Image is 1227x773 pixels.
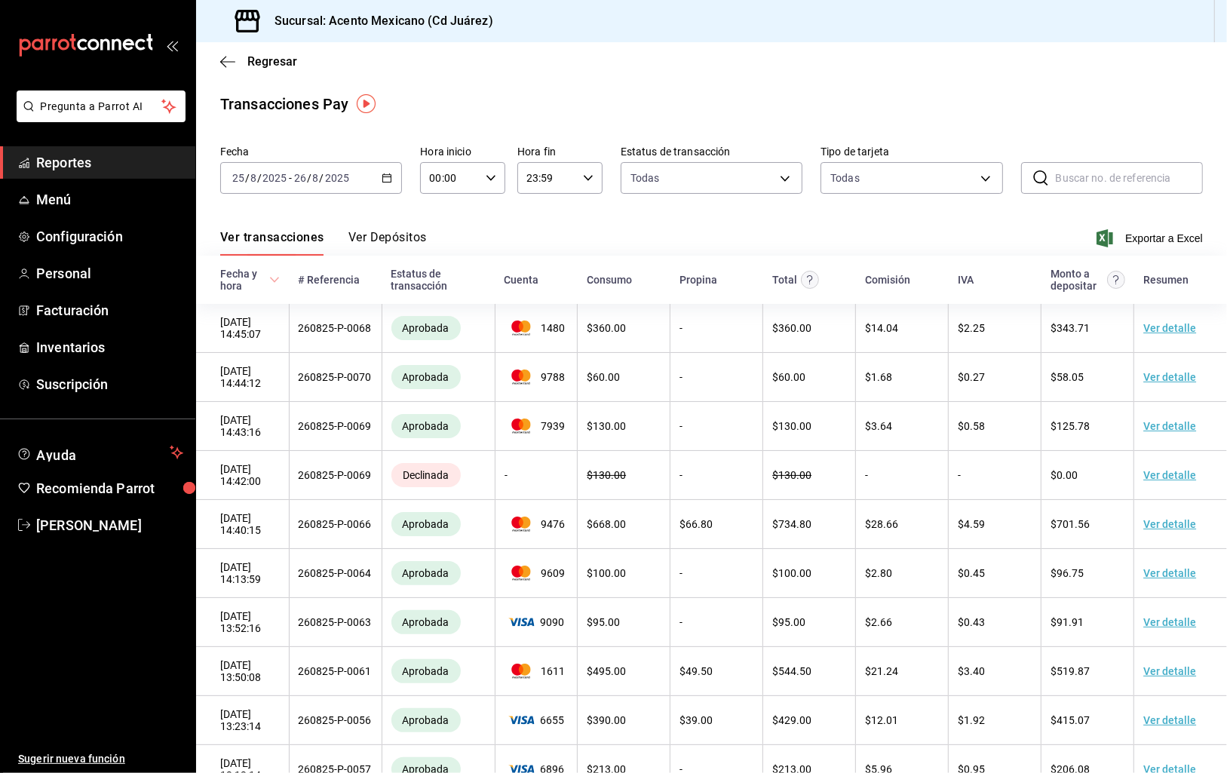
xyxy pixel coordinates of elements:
span: $ 360.00 [587,322,626,334]
input: -- [312,172,320,184]
a: Ver detalle [1143,469,1196,481]
span: $ 390.00 [587,714,626,726]
a: Ver detalle [1143,322,1196,334]
span: Aprobada [397,665,456,677]
button: Regresar [220,54,297,69]
div: Resumen [1143,274,1189,286]
td: - [670,304,763,353]
span: 9609 [505,566,568,581]
span: $ 130.00 [772,469,811,481]
span: $ 701.56 [1051,518,1090,530]
button: Ver transacciones [220,230,324,256]
input: ---- [262,172,287,184]
div: Todas [830,170,860,186]
label: Estatus de transacción [621,147,802,158]
span: / [245,172,250,184]
span: Recomienda Parrot [36,478,183,498]
span: Facturación [36,300,183,321]
a: Pregunta a Parrot AI [11,109,186,125]
td: 260825-P-0069 [289,402,382,451]
div: Fecha y hora [220,268,266,292]
label: Hora inicio [420,147,505,158]
td: 260825-P-0069 [289,451,382,500]
span: 1480 [505,321,568,336]
label: Hora fin [517,147,603,158]
td: [DATE] 13:50:08 [196,647,289,696]
span: Aprobada [397,322,456,334]
span: 9788 [505,370,568,385]
div: Cuenta [504,274,538,286]
a: Ver detalle [1143,518,1196,530]
span: $ 12.01 [865,714,898,726]
span: Personal [36,263,183,284]
span: $ 96.75 [1051,567,1084,579]
span: $ 14.04 [865,322,898,334]
a: Ver detalle [1143,420,1196,432]
span: 9476 [505,517,568,532]
div: Transacciones cobradas de manera exitosa. [391,659,461,683]
td: [DATE] 13:23:14 [196,696,289,745]
span: $ 3.64 [865,420,892,432]
div: Transacciones cobradas de manera exitosa. [391,365,461,389]
div: Estatus de transacción [391,268,486,292]
svg: Este es el monto resultante del total pagado menos comisión e IVA. Esta será la parte que se depo... [1107,271,1125,289]
td: [DATE] 14:44:12 [196,353,289,402]
span: 1611 [505,664,568,679]
div: Transacciones cobradas de manera exitosa. [391,561,461,585]
td: 260825-P-0056 [289,696,382,745]
span: $ 2.25 [958,322,985,334]
span: $ 130.00 [772,420,811,432]
input: -- [232,172,245,184]
td: [DATE] 14:40:15 [196,500,289,549]
td: [DATE] 13:52:16 [196,598,289,647]
img: Tooltip marker [357,94,376,113]
span: $ 100.00 [587,567,626,579]
td: 260825-P-0061 [289,647,382,696]
span: Pregunta a Parrot AI [41,99,162,115]
td: 260825-P-0064 [289,549,382,598]
div: IVA [958,274,974,286]
span: Sugerir nueva función [18,751,183,767]
button: Exportar a Excel [1100,229,1203,247]
span: $ 415.07 [1051,714,1090,726]
input: ---- [324,172,350,184]
span: $ 66.80 [679,518,713,530]
td: 260825-P-0068 [289,304,382,353]
span: $ 125.78 [1051,420,1090,432]
span: 9090 [505,616,568,628]
span: $ 1.92 [958,714,985,726]
td: - [856,451,949,500]
span: $ 28.66 [865,518,898,530]
span: Configuración [36,226,183,247]
a: Ver detalle [1143,714,1196,726]
span: $ 130.00 [587,420,626,432]
div: Transacciones declinadas por el banco emisor. No se hace ningún cargo al tarjetahabiente ni al co... [391,463,461,487]
span: / [307,172,311,184]
td: - [495,451,577,500]
div: navigation tabs [220,230,427,256]
span: Ayuda [36,443,164,462]
span: $ 0.43 [958,616,985,628]
span: Suscripción [36,374,183,394]
a: Ver detalle [1143,616,1196,628]
div: Transacciones cobradas de manera exitosa. [391,610,461,634]
span: $ 429.00 [772,714,811,726]
span: $ 39.00 [679,714,713,726]
span: Aprobada [397,371,456,383]
span: 7939 [505,419,568,434]
h3: Sucursal: Acento Mexicano (Cd Juárez) [262,12,493,30]
span: 6655 [505,714,568,726]
div: Transacciones cobradas de manera exitosa. [391,414,461,438]
span: $ 60.00 [772,371,805,383]
span: Reportes [36,152,183,173]
span: - [289,172,292,184]
button: open_drawer_menu [166,39,178,51]
span: Aprobada [397,420,456,432]
span: $ 95.00 [587,616,620,628]
div: Comisión [865,274,910,286]
label: Fecha [220,147,402,158]
td: [DATE] 14:45:07 [196,304,289,353]
span: $ 91.91 [1051,616,1084,628]
span: $ 0.27 [958,371,985,383]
